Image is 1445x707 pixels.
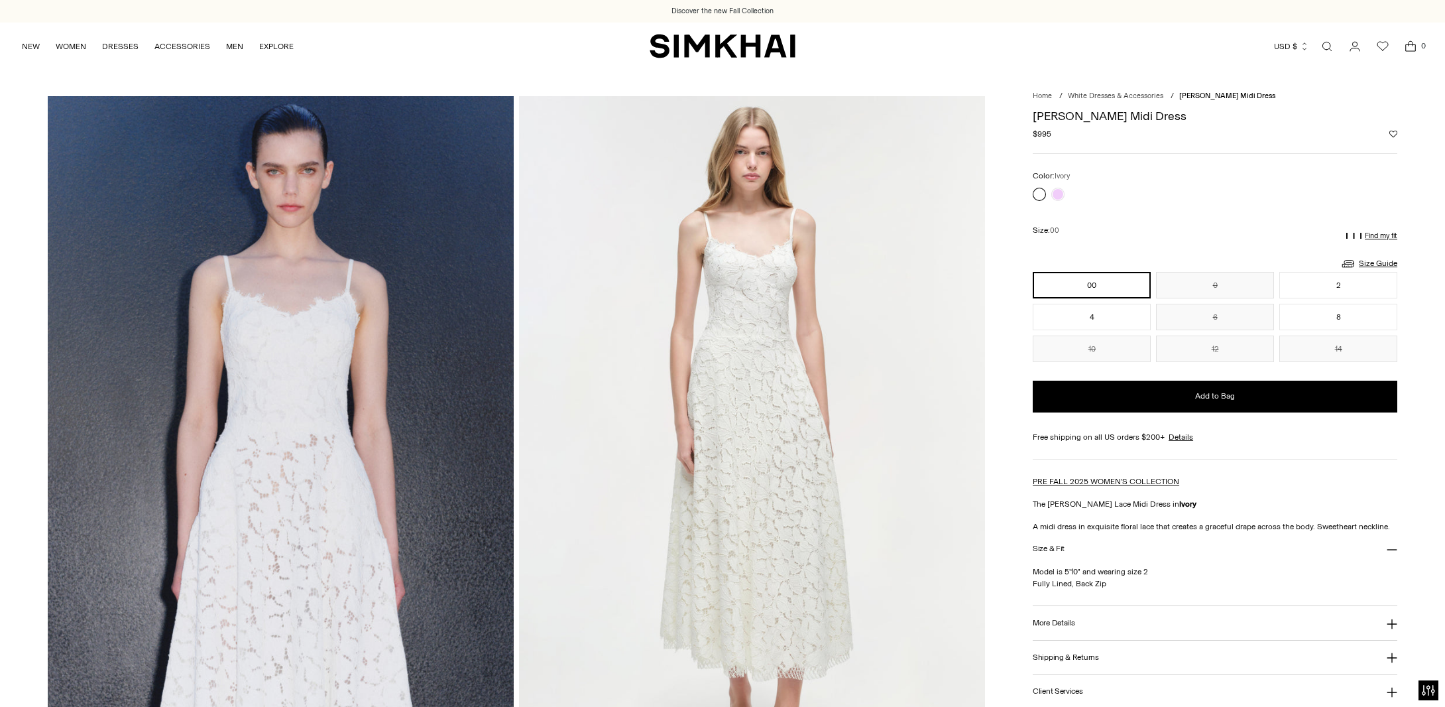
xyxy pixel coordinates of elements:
a: Open cart modal [1397,33,1424,60]
a: White Dresses & Accessories [1068,92,1163,100]
button: USD $ [1274,32,1309,61]
button: 14 [1279,336,1397,362]
a: Details [1169,431,1193,443]
span: [PERSON_NAME] Midi Dress [1179,92,1275,100]
button: 00 [1033,272,1151,298]
label: Size: [1033,224,1059,237]
a: Go to the account page [1342,33,1368,60]
span: Ivory [1055,172,1070,180]
p: Model is 5'10" and wearing size 2 Fully Lined, Back Zip [1033,566,1397,590]
button: Add to Bag [1033,381,1397,413]
h3: Size & Fit [1033,545,1065,553]
button: More Details [1033,606,1397,640]
span: 0 [1417,40,1429,52]
a: Size Guide [1340,255,1397,272]
a: Home [1033,92,1052,100]
a: Discover the new Fall Collection [671,6,774,17]
p: A midi dress in exquisite floral lace that creates a graceful drape across the body. Sweetheart n... [1033,521,1397,533]
button: 10 [1033,336,1151,362]
strong: Ivory [1179,499,1196,509]
a: EXPLORE [259,32,294,61]
button: 12 [1156,336,1274,362]
a: WOMEN [56,32,86,61]
a: SIMKHAI [650,33,795,59]
label: Color: [1033,170,1070,182]
span: Add to Bag [1195,391,1235,402]
span: 00 [1050,226,1059,235]
button: 8 [1279,304,1397,330]
button: 2 [1279,272,1397,298]
button: 4 [1033,304,1151,330]
nav: breadcrumbs [1033,91,1397,102]
div: Free shipping on all US orders $200+ [1033,431,1397,443]
a: Wishlist [1369,33,1396,60]
button: Size & Fit [1033,533,1397,566]
a: NEW [22,32,40,61]
a: MEN [226,32,243,61]
a: DRESSES [102,32,139,61]
h3: More Details [1033,619,1074,627]
a: ACCESSORIES [154,32,210,61]
div: / [1059,91,1063,102]
button: 0 [1156,272,1274,298]
button: Add to Wishlist [1389,130,1397,138]
button: 6 [1156,304,1274,330]
h3: Client Services [1033,687,1083,696]
a: Open search modal [1314,33,1340,60]
p: The [PERSON_NAME] Lace Midi Dress in [1033,498,1397,510]
div: / [1171,91,1174,102]
h3: Shipping & Returns [1033,653,1099,662]
h1: [PERSON_NAME] Midi Dress [1033,110,1397,122]
span: $995 [1033,128,1051,140]
a: PRE FALL 2025 WOMEN'S COLLECTION [1033,477,1179,486]
button: Shipping & Returns [1033,641,1397,675]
